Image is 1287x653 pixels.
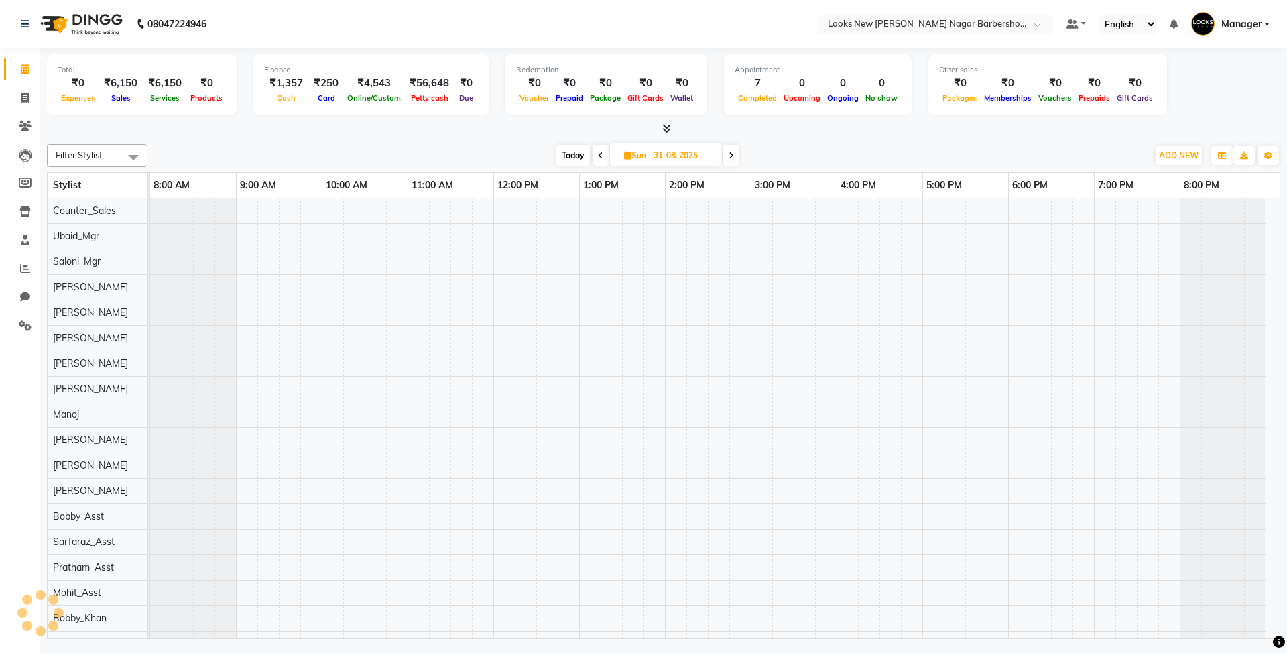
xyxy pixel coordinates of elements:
div: ₹0 [939,76,981,91]
a: 9:00 AM [237,176,280,195]
span: Gift Cards [1113,93,1156,103]
div: ₹0 [981,76,1035,91]
a: 10:00 AM [322,176,371,195]
span: Sun [621,150,650,160]
div: 0 [780,76,824,91]
a: 8:00 AM [150,176,193,195]
a: 1:00 PM [580,176,622,195]
span: Packages [939,93,981,103]
div: ₹0 [187,76,226,91]
div: ₹56,648 [404,76,454,91]
span: Ongoing [824,93,862,103]
span: Due [456,93,477,103]
span: Upcoming [780,93,824,103]
span: Filter Stylist [56,150,103,160]
span: Sarfaraz_Asst [53,536,115,548]
span: Sales [108,93,134,103]
div: 0 [824,76,862,91]
span: Petty cash [408,93,452,103]
div: ₹0 [1035,76,1075,91]
a: 6:00 PM [1009,176,1051,195]
span: No show [862,93,901,103]
span: Voucher [516,93,552,103]
b: 08047224946 [147,5,206,43]
span: Manoj [53,408,79,420]
span: Completed [735,93,780,103]
div: ₹0 [624,76,667,91]
div: Appointment [735,64,901,76]
span: Bobby_Khan [53,612,107,624]
a: 12:00 PM [494,176,542,195]
div: ₹0 [454,76,478,91]
div: ₹0 [1113,76,1156,91]
span: Cash [273,93,299,103]
a: 7:00 PM [1095,176,1137,195]
span: [PERSON_NAME] [53,485,128,497]
img: Manager [1191,12,1215,36]
span: Gift Cards [624,93,667,103]
span: Stylist [53,179,81,191]
span: Wallet [667,93,696,103]
div: ₹0 [58,76,99,91]
span: Majid [53,638,76,650]
span: Saloni_Mgr [53,255,101,268]
span: Prepaids [1075,93,1113,103]
button: ADD NEW [1156,146,1202,165]
span: Manager [1221,17,1262,32]
div: ₹0 [1075,76,1113,91]
div: ₹0 [516,76,552,91]
div: 0 [862,76,901,91]
div: ₹1,357 [264,76,308,91]
span: Counter_Sales [53,204,116,217]
span: [PERSON_NAME] [53,459,128,471]
div: Finance [264,64,478,76]
span: [PERSON_NAME] [53,281,128,293]
div: ₹6,150 [143,76,187,91]
a: 5:00 PM [923,176,965,195]
span: ADD NEW [1159,150,1199,160]
span: Ubaid_Mgr [53,230,99,242]
div: Redemption [516,64,696,76]
div: Other sales [939,64,1156,76]
span: [PERSON_NAME] [53,383,128,395]
div: 7 [735,76,780,91]
div: ₹0 [552,76,587,91]
span: [PERSON_NAME] [53,357,128,369]
span: [PERSON_NAME] [53,306,128,318]
span: Prepaid [552,93,587,103]
a: 2:00 PM [666,176,708,195]
span: Mohit_Asst [53,587,101,599]
span: Bobby_Asst [53,510,104,522]
span: Today [556,145,590,166]
div: Total [58,64,226,76]
span: [PERSON_NAME] [53,434,128,446]
span: Card [314,93,339,103]
input: 2025-08-31 [650,145,717,166]
a: 8:00 PM [1180,176,1223,195]
div: ₹4,543 [344,76,404,91]
a: 11:00 AM [408,176,456,195]
a: 3:00 PM [751,176,794,195]
span: Package [587,93,624,103]
span: Services [147,93,183,103]
span: Pratham_Asst [53,561,114,573]
div: ₹250 [308,76,344,91]
div: ₹0 [667,76,696,91]
div: ₹6,150 [99,76,143,91]
span: Expenses [58,93,99,103]
span: Vouchers [1035,93,1075,103]
span: Memberships [981,93,1035,103]
span: Online/Custom [344,93,404,103]
img: logo [34,5,126,43]
a: 4:00 PM [837,176,879,195]
div: ₹0 [587,76,624,91]
span: [PERSON_NAME] [53,332,128,344]
span: Products [187,93,226,103]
